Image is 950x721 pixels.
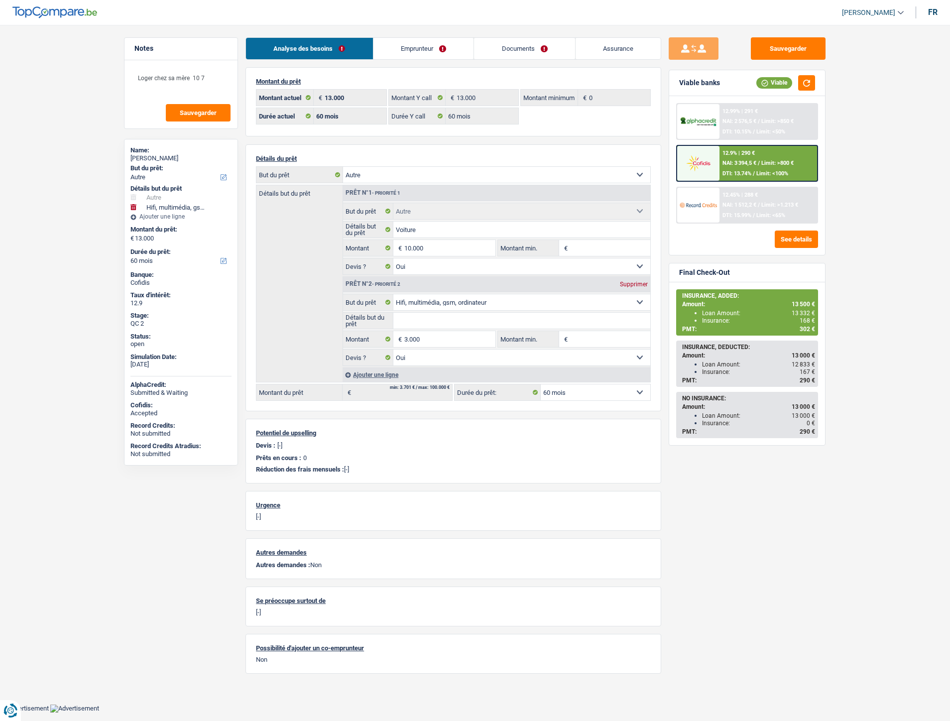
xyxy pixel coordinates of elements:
label: Montant Y call [389,90,446,106]
span: 167 € [800,368,815,375]
div: Record Credits: [130,422,232,430]
label: Durée du prêt: [455,384,541,400]
label: But du prêt [343,294,393,310]
span: 13 000 € [792,403,815,410]
span: Limit: >850 € [761,118,794,124]
span: DTI: 15.99% [722,212,751,219]
div: Loan Amount: [702,412,815,419]
div: PMT: [682,377,815,384]
div: Supprimer [617,281,650,287]
label: Montant min. [498,331,559,347]
div: min: 3.701 € / max: 100.000 € [390,385,450,390]
div: QC 2 [130,320,232,328]
div: Loan Amount: [702,310,815,317]
span: Limit: <100% [756,170,788,177]
span: Limit: <50% [756,128,785,135]
div: Name: [130,146,232,154]
button: Sauvegarder [751,37,826,60]
button: See details [775,231,818,248]
span: Limit: <65% [756,212,785,219]
div: Insurance: [702,420,815,427]
p: [-] [256,513,651,520]
div: PMT: [682,326,815,333]
h5: Notes [134,44,228,53]
span: 12 833 € [792,361,815,368]
div: NO INSURANCE: [682,395,815,402]
div: Amount: [682,301,815,308]
div: Simulation Date: [130,353,232,361]
label: Durée Y call [389,108,446,124]
div: 12.45% | 288 € [722,192,758,198]
div: INSURANCE, ADDED: [682,292,815,299]
div: Viable [756,77,792,88]
img: AlphaCredit [680,116,716,127]
span: Réduction des frais mensuels : [256,466,344,473]
img: Advertisement [50,705,99,713]
span: € [393,240,404,256]
span: 290 € [800,377,815,384]
p: Autres demandes [256,549,651,556]
span: [PERSON_NAME] [842,8,895,17]
label: But du prêt [343,203,393,219]
img: Cofidis [680,154,716,172]
label: Montant min. [498,240,559,256]
p: Devis : [256,442,275,449]
div: Insurance: [702,368,815,375]
p: 0 [303,454,307,462]
div: PMT: [682,428,815,435]
span: € [393,331,404,347]
a: Emprunteur [373,38,474,59]
span: 13 500 € [792,301,815,308]
span: Limit: >800 € [761,160,794,166]
label: Devis ? [343,350,393,365]
span: € [446,90,457,106]
span: - Priorité 1 [372,190,400,196]
div: Accepted [130,409,232,417]
div: Loan Amount: [702,361,815,368]
label: But du prêt [256,167,343,183]
div: Submitted & Waiting [130,389,232,397]
p: Non [256,656,651,663]
p: Se préoccupe surtout de [256,597,651,604]
p: Potentiel de upselling [256,429,651,437]
span: € [314,90,325,106]
span: Sauvegarder [180,110,217,116]
label: Montant actuel [256,90,314,106]
span: 168 € [800,317,815,324]
span: / [758,160,760,166]
span: - Priorité 2 [372,281,400,287]
label: Montant [343,331,393,347]
label: Détails but du prêt [343,313,393,329]
label: Montant du prêt: [130,226,230,234]
span: / [758,202,760,208]
div: 12.9% | 290 € [722,150,755,156]
span: 13 332 € [792,310,815,317]
div: Stage: [130,312,232,320]
span: NAI: 2 576,5 € [722,118,756,124]
label: Devis ? [343,258,393,274]
div: 12.9 [130,299,232,307]
a: Analyse des besoins [246,38,373,59]
p: [-] [256,608,651,616]
label: Détails but du prêt [343,222,393,238]
label: Durée actuel [256,108,314,124]
span: 290 € [800,428,815,435]
span: / [753,128,755,135]
span: € [343,384,354,400]
div: [PERSON_NAME] [130,154,232,162]
p: Détails du prêt [256,155,651,162]
div: Détails but du prêt [130,185,232,193]
div: Insurance: [702,317,815,324]
div: Viable banks [679,79,720,87]
label: Montant [343,240,393,256]
div: Ajouter une ligne [130,213,232,220]
div: Banque: [130,271,232,279]
p: Non [256,561,651,569]
div: Not submitted [130,430,232,438]
div: Record Credits Atradius: [130,442,232,450]
label: But du prêt: [130,164,230,172]
label: Durée du prêt: [130,248,230,256]
img: Record Credits [680,196,716,214]
div: INSURANCE, DEDUCTED: [682,344,815,351]
span: 13 000 € [792,352,815,359]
